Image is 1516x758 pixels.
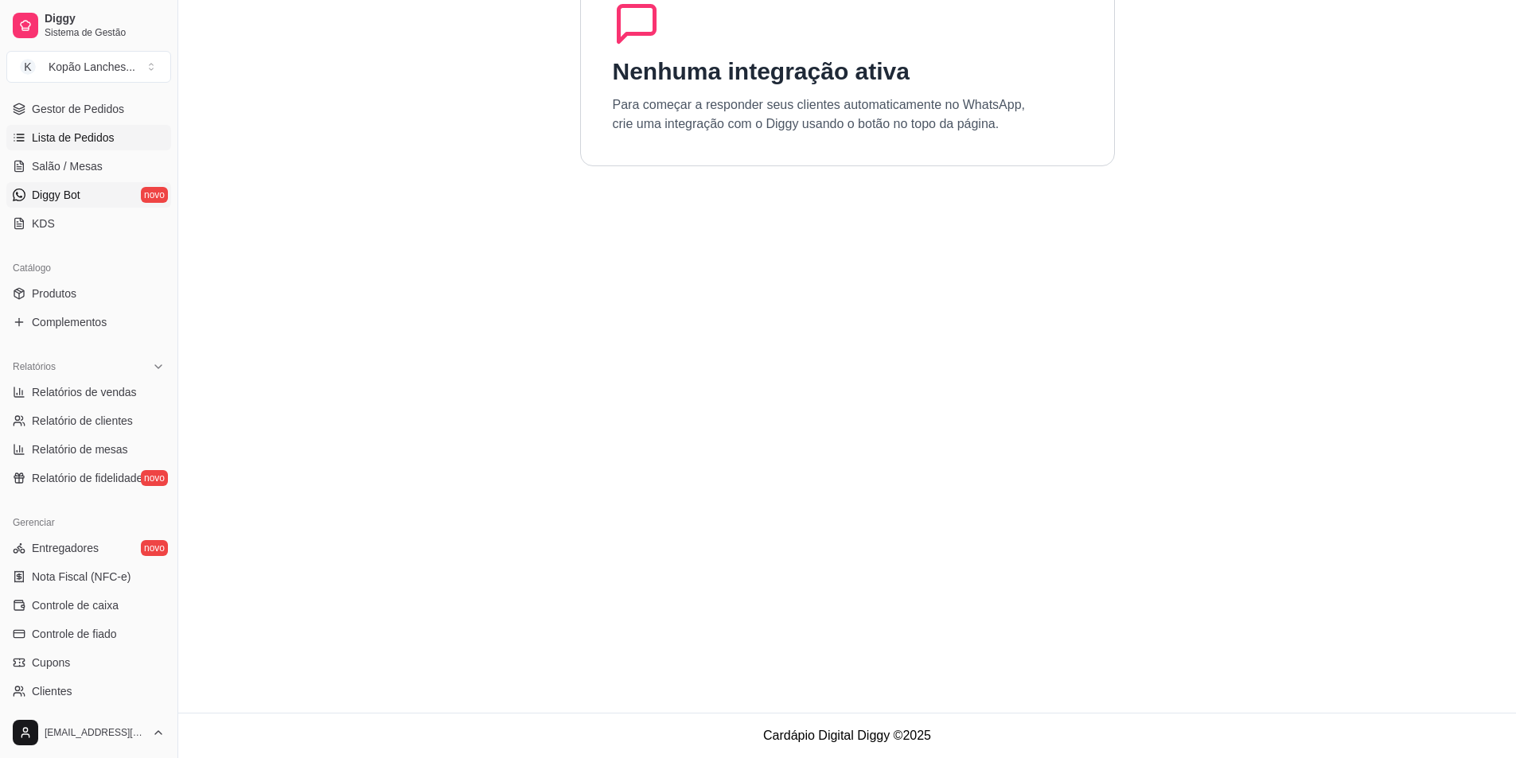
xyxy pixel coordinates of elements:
[32,569,131,585] span: Nota Fiscal (NFC-e)
[49,59,135,75] div: Kopão Lanches ...
[6,564,171,589] a: Nota Fiscal (NFC-e)
[32,158,103,174] span: Salão / Mesas
[32,130,115,146] span: Lista de Pedidos
[6,51,171,83] button: Select a team
[32,441,128,457] span: Relatório de mesas
[613,57,910,86] h1: Nenhuma integração ativa
[613,95,1026,134] p: Para começar a responder seus clientes automaticamente no WhatsApp, crie uma integração com o Dig...
[6,96,171,122] a: Gestor de Pedidos
[6,465,171,491] a: Relatório de fidelidadenovo
[6,650,171,675] a: Cupons
[6,437,171,462] a: Relatório de mesas
[6,154,171,179] a: Salão / Mesas
[45,726,146,739] span: [EMAIL_ADDRESS][DOMAIN_NAME]
[32,626,117,642] span: Controle de fiado
[6,281,171,306] a: Produtos
[6,379,171,405] a: Relatórios de vendas
[45,12,165,26] span: Diggy
[6,678,171,704] a: Clientes
[6,535,171,561] a: Entregadoresnovo
[6,621,171,647] a: Controle de fiado
[6,182,171,208] a: Diggy Botnovo
[32,655,70,671] span: Cupons
[32,470,142,486] span: Relatório de fidelidade
[32,384,137,400] span: Relatórios de vendas
[6,309,171,335] a: Complementos
[6,211,171,236] a: KDS
[32,683,72,699] span: Clientes
[6,408,171,433] a: Relatório de clientes
[6,6,171,45] a: DiggySistema de Gestão
[32,286,76,301] span: Produtos
[32,540,99,556] span: Entregadores
[32,101,124,117] span: Gestor de Pedidos
[32,187,80,203] span: Diggy Bot
[6,713,171,752] button: [EMAIL_ADDRESS][DOMAIN_NAME]
[6,255,171,281] div: Catálogo
[32,216,55,231] span: KDS
[178,713,1516,758] footer: Cardápio Digital Diggy © 2025
[32,413,133,429] span: Relatório de clientes
[20,59,36,75] span: K
[45,26,165,39] span: Sistema de Gestão
[6,125,171,150] a: Lista de Pedidos
[32,314,107,330] span: Complementos
[13,360,56,373] span: Relatórios
[6,510,171,535] div: Gerenciar
[32,597,119,613] span: Controle de caixa
[6,593,171,618] a: Controle de caixa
